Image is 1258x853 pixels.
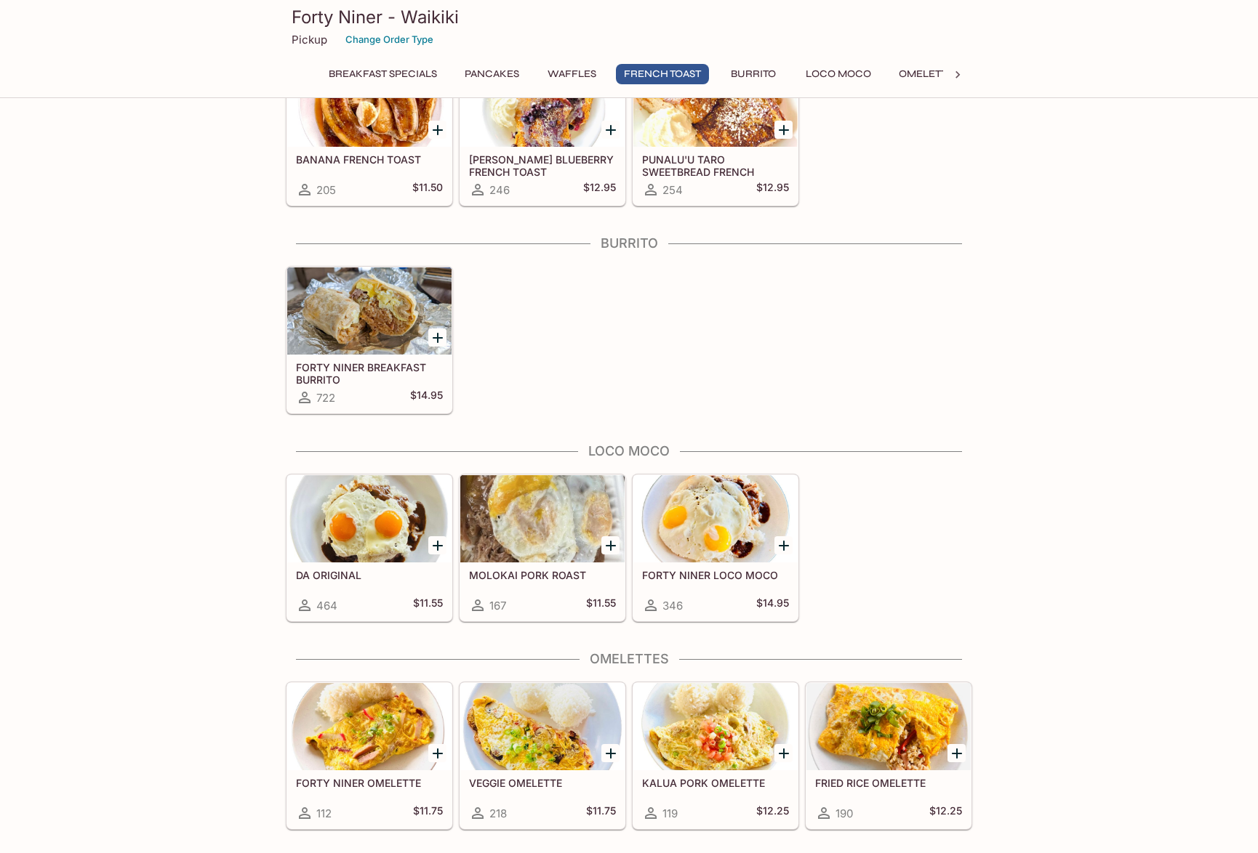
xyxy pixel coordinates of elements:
span: 218 [489,806,507,820]
button: Add MOLOKAI PORK ROAST [601,536,620,554]
h5: $11.75 [586,804,616,822]
button: Add BANANA FRENCH TOAST [428,121,446,139]
button: Breakfast Specials [321,64,445,84]
h5: FRIED RICE OMELETTE [815,777,962,789]
a: VEGGIE OMELETTE218$11.75 [460,682,625,829]
h4: Omelettes [286,651,972,667]
a: MOLOKAI PORK ROAST167$11.55 [460,474,625,621]
div: PUNALU'U TARO SWEETBREAD FRENCH TOAST [633,60,798,147]
div: FORTY NINER BREAKFAST BURRITO [287,267,452,355]
div: FORTY NINER OMELETTE [287,683,452,770]
button: Add FRIED RICE OMELETTE [947,744,966,762]
h5: FORTY NINER OMELETTE [296,777,443,789]
h4: Loco Moco [286,443,972,459]
h5: [PERSON_NAME] BLUEBERRY FRENCH TOAST [469,153,616,177]
h5: $11.55 [586,597,616,614]
div: MOLOKAI PORK ROAST [460,475,625,562]
span: 119 [662,806,678,820]
button: Burrito [721,64,786,84]
h5: PUNALU'U TARO SWEETBREAD FRENCH TOAST [642,153,789,177]
button: Change Order Type [339,28,440,51]
span: 346 [662,599,683,613]
div: BANANA FRENCH TOAST [287,60,452,147]
span: 254 [662,183,683,197]
button: Add FORTY NINER OMELETTE [428,744,446,762]
h5: BANANA FRENCH TOAST [296,153,443,166]
button: Add DA ORIGINAL [428,536,446,554]
a: FRIED RICE OMELETTE190$12.25 [806,682,971,829]
h5: DA ORIGINAL [296,569,443,581]
div: FRIED RICE OMELETTE [806,683,971,770]
h5: $12.25 [929,804,962,822]
a: PUNALU'U TARO SWEETBREAD FRENCH TOAST254$12.95 [633,59,798,206]
a: KALUA PORK OMELETTE119$12.25 [633,682,798,829]
button: Loco Moco [798,64,879,84]
span: 205 [316,183,336,197]
span: 722 [316,391,335,405]
a: FORTY NINER LOCO MOCO346$14.95 [633,474,798,621]
a: [PERSON_NAME] BLUEBERRY FRENCH TOAST246$12.95 [460,59,625,206]
div: KALUA PORK OMELETTE [633,683,798,770]
p: Pickup [292,33,327,47]
button: Add FORTY NINER LOCO MOCO [774,536,793,554]
button: Add KALUA PORK OMELETTE [774,744,793,762]
h5: $11.75 [413,804,443,822]
span: 464 [316,599,337,613]
a: DA ORIGINAL464$11.55 [287,474,452,621]
span: 190 [836,806,853,820]
h5: $12.95 [756,181,789,198]
h5: $11.50 [412,181,443,198]
h5: KALUA PORK OMELETTE [642,777,789,789]
h5: $12.25 [756,804,789,822]
span: 112 [316,806,332,820]
a: BANANA FRENCH TOAST205$11.50 [287,59,452,206]
span: 246 [489,183,510,197]
div: VEGGIE OMELETTE [460,683,625,770]
button: Omelettes [891,64,967,84]
h4: Burrito [286,235,972,251]
span: 167 [489,599,506,613]
a: FORTY NINER BREAKFAST BURRITO722$14.95 [287,267,452,413]
div: DA ORIGINAL [287,475,452,562]
h5: MOLOKAI PORK ROAST [469,569,616,581]
button: Add FORTY NINER BREAKFAST BURRITO [428,328,446,347]
h5: VEGGIE OMELETTE [469,777,616,789]
h5: $14.95 [756,597,789,614]
button: French Toast [616,64,709,84]
button: Add SWEET LEILANI BLUEBERRY FRENCH TOAST [601,121,620,139]
button: Pancakes [457,64,527,84]
h3: Forty Niner - Waikiki [292,6,966,28]
button: Add PUNALU'U TARO SWEETBREAD FRENCH TOAST [774,121,793,139]
div: FORTY NINER LOCO MOCO [633,475,798,562]
h5: FORTY NINER LOCO MOCO [642,569,789,581]
h5: $12.95 [583,181,616,198]
h5: FORTY NINER BREAKFAST BURRITO [296,361,443,385]
button: Add VEGGIE OMELETTE [601,744,620,762]
a: FORTY NINER OMELETTE112$11.75 [287,682,452,829]
div: SWEET LEILANI BLUEBERRY FRENCH TOAST [460,60,625,147]
button: Waffles [539,64,604,84]
h5: $11.55 [413,597,443,614]
h5: $14.95 [410,389,443,406]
